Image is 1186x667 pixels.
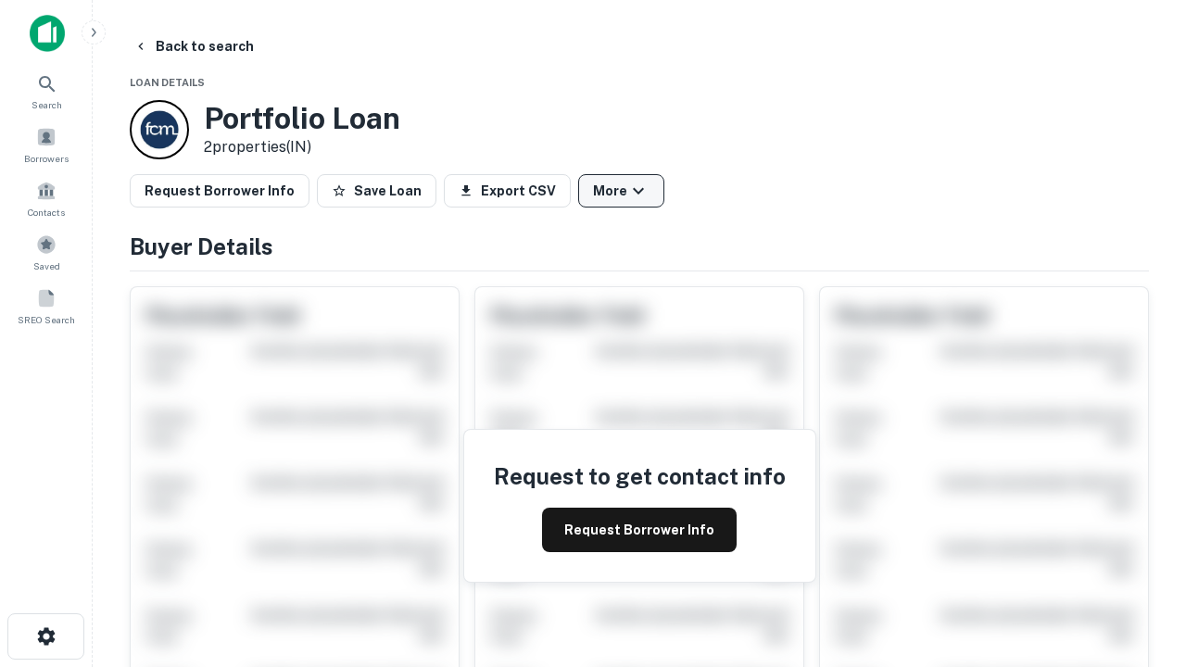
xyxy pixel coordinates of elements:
[32,97,62,112] span: Search
[6,281,87,331] a: SREO Search
[578,174,664,208] button: More
[28,205,65,220] span: Contacts
[6,227,87,277] a: Saved
[126,30,261,63] button: Back to search
[6,173,87,223] a: Contacts
[6,120,87,170] a: Borrowers
[130,230,1149,263] h4: Buyer Details
[317,174,436,208] button: Save Loan
[1093,459,1186,548] iframe: Chat Widget
[494,459,786,493] h4: Request to get contact info
[130,174,309,208] button: Request Borrower Info
[542,508,737,552] button: Request Borrower Info
[130,77,205,88] span: Loan Details
[30,15,65,52] img: capitalize-icon.png
[6,66,87,116] a: Search
[18,312,75,327] span: SREO Search
[24,151,69,166] span: Borrowers
[33,258,60,273] span: Saved
[444,174,571,208] button: Export CSV
[204,136,400,158] p: 2 properties (IN)
[204,101,400,136] h3: Portfolio Loan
